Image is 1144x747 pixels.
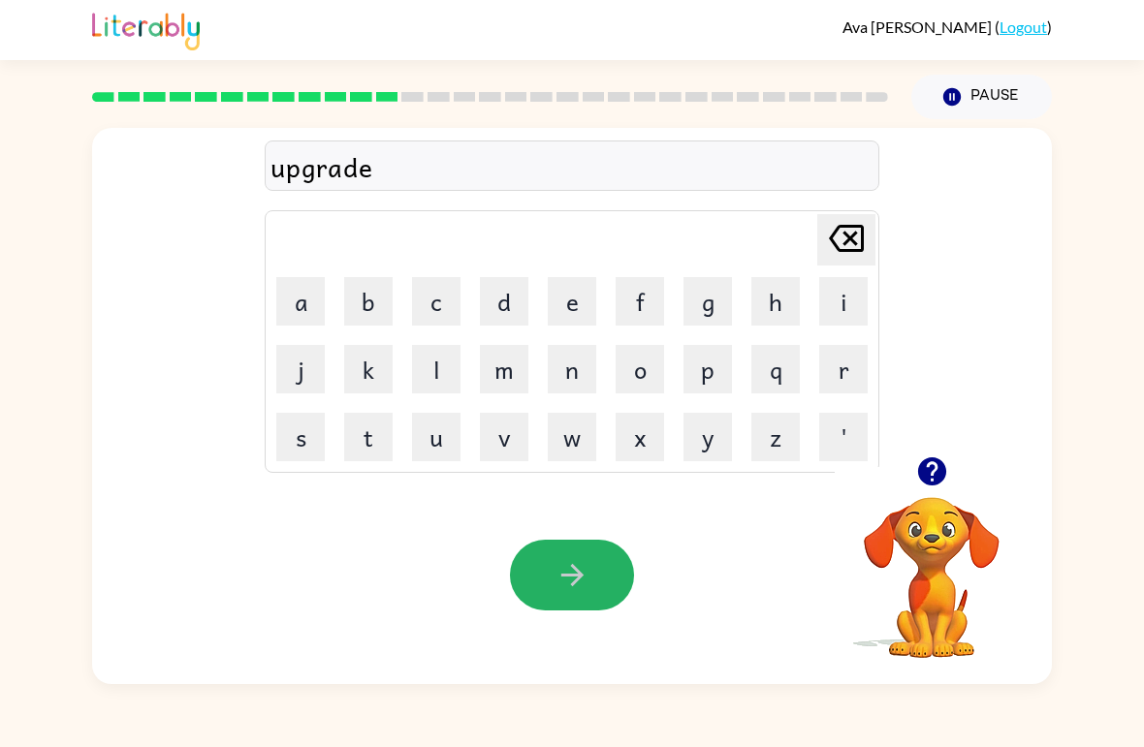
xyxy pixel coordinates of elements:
button: d [480,277,528,326]
video: Your browser must support playing .mp4 files to use Literably. Please try using another browser. [835,467,1029,661]
button: b [344,277,393,326]
button: u [412,413,461,461]
button: n [548,345,596,393]
button: t [344,413,393,461]
button: q [751,345,800,393]
button: h [751,277,800,326]
button: g [683,277,732,326]
button: k [344,345,393,393]
button: o [616,345,664,393]
button: z [751,413,800,461]
div: upgrade [270,146,874,187]
button: r [819,345,868,393]
a: Logout [1000,17,1047,36]
button: ' [819,413,868,461]
button: m [480,345,528,393]
button: v [480,413,528,461]
button: c [412,277,461,326]
button: w [548,413,596,461]
button: j [276,345,325,393]
button: f [616,277,664,326]
span: Ava [PERSON_NAME] [842,17,995,36]
button: a [276,277,325,326]
img: Literably [92,8,200,50]
button: y [683,413,732,461]
button: s [276,413,325,461]
button: x [616,413,664,461]
button: i [819,277,868,326]
div: ( ) [842,17,1052,36]
button: e [548,277,596,326]
button: Pause [911,75,1052,119]
button: p [683,345,732,393]
button: l [412,345,461,393]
